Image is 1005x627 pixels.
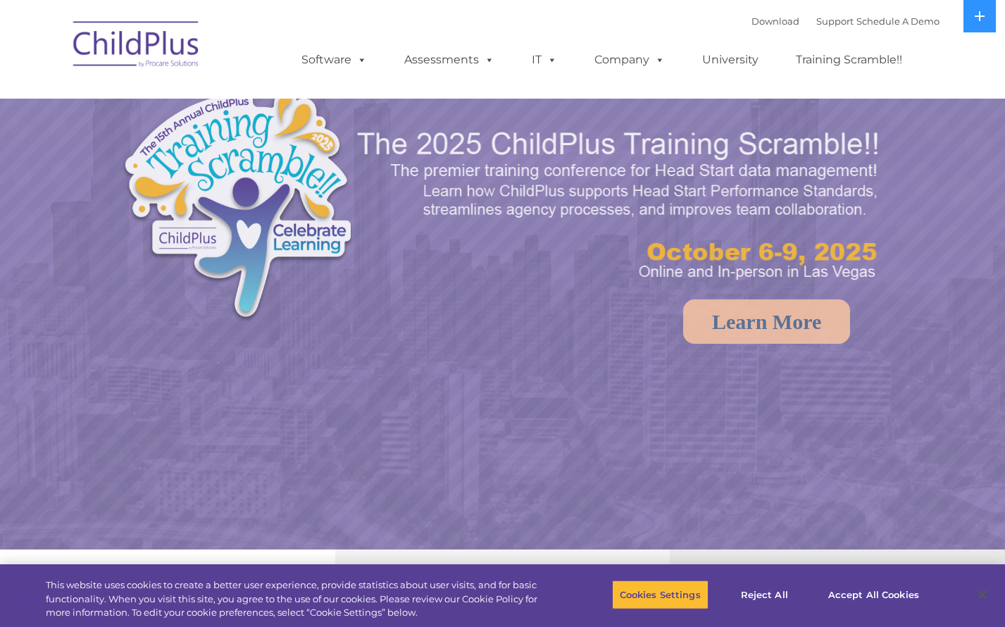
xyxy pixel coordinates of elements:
button: Close [967,579,998,610]
img: ChildPlus by Procare Solutions [66,11,207,82]
a: Schedule A Demo [856,15,940,27]
div: This website uses cookies to create a better user experience, provide statistics about user visit... [46,578,553,620]
a: University [688,46,773,74]
button: Cookies Settings [612,580,709,609]
a: Assessments [390,46,508,74]
button: Reject All [720,580,809,609]
a: Software [287,46,381,74]
a: Learn More [683,299,850,344]
button: Accept All Cookies [820,580,927,609]
a: Download [751,15,799,27]
a: Support [816,15,854,27]
font: | [751,15,940,27]
a: Company [580,46,679,74]
a: Training Scramble!! [782,46,916,74]
a: IT [518,46,571,74]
